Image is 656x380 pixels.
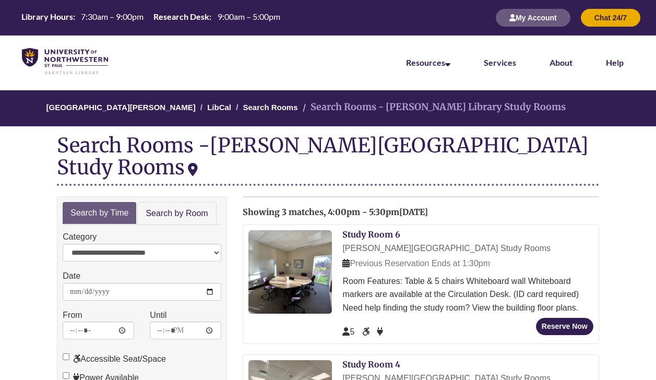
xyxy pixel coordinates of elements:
[63,353,69,360] input: Accessible Seat/Space
[46,103,196,112] a: [GEOGRAPHIC_DATA][PERSON_NAME]
[63,230,97,244] label: Category
[342,229,400,240] a: Study Room 6
[63,352,166,366] label: Accessible Seat/Space
[536,318,593,335] button: Reserve Now
[342,327,354,336] span: The capacity of this space
[581,9,640,27] button: Chat 24/7
[57,133,589,180] div: [PERSON_NAME][GEOGRAPHIC_DATA] Study Rooms
[406,57,450,67] a: Resources
[550,57,572,67] a: About
[137,202,216,225] a: Search by Room
[362,327,372,336] span: Accessible Seat/Space
[484,57,516,67] a: Services
[149,11,213,22] th: Research Desk:
[218,11,280,21] span: 9:00am – 5:00pm
[63,308,82,322] label: From
[324,207,428,217] span: , 4:00pm - 5:30pm[DATE]
[377,327,383,336] span: Power Available
[342,359,400,370] a: Study Room 4
[496,13,570,22] a: My Account
[300,100,566,115] li: Search Rooms - [PERSON_NAME] Library Study Rooms
[63,202,136,224] a: Search by Time
[22,48,108,75] img: UNWSP Library Logo
[243,208,599,217] h2: Showing 3 matches
[150,308,166,322] label: Until
[17,11,284,25] a: Hours Today
[342,259,490,268] span: Previous Reservation Ends at 1:30pm
[17,11,77,22] th: Library Hours:
[57,90,599,126] nav: Breadcrumb
[581,13,640,22] a: Chat 24/7
[243,103,298,112] a: Search Rooms
[57,134,599,185] div: Search Rooms -
[63,372,69,379] input: Power Available
[81,11,144,21] span: 7:30am – 9:00pm
[342,275,593,315] div: Room Features: Table & 5 chairs Whiteboard wall Whiteboard markers are available at the Circulati...
[342,242,593,255] div: [PERSON_NAME][GEOGRAPHIC_DATA] Study Rooms
[606,57,624,67] a: Help
[207,103,231,112] a: LibCal
[248,230,332,314] img: Study Room 6
[17,11,284,23] table: Hours Today
[63,269,80,283] label: Date
[496,9,570,27] button: My Account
